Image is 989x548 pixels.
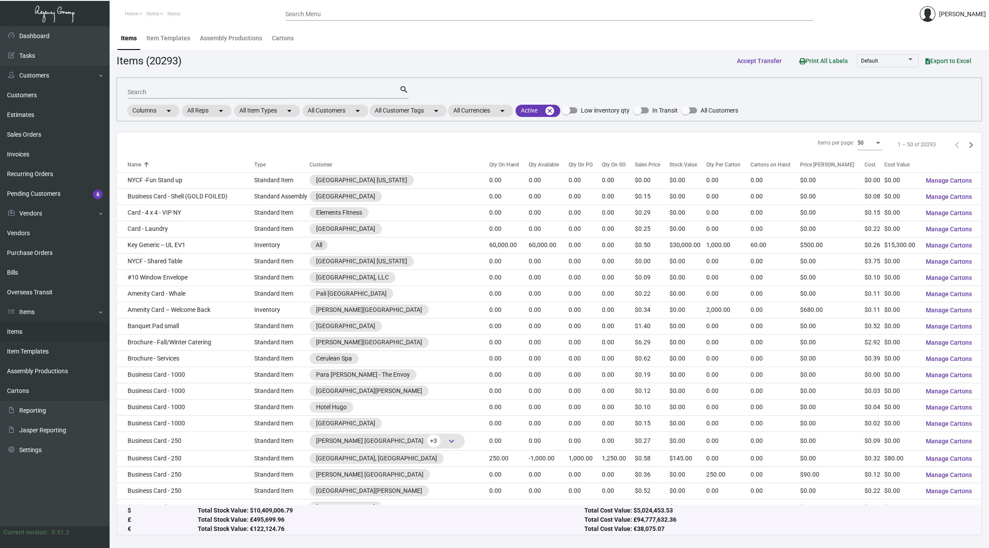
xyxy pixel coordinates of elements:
[489,269,529,286] td: 0.00
[751,172,800,188] td: 0.00
[127,105,179,117] mat-chip: Columns
[884,161,910,169] div: Cost Value
[489,188,529,205] td: 0.00
[800,161,864,169] div: Price [PERSON_NAME]
[861,58,878,64] span: Default
[489,161,519,169] div: Qty On Hand
[751,188,800,205] td: 0.00
[602,350,635,367] td: 0.00
[751,269,800,286] td: 0.00
[926,177,972,184] span: Manage Cartons
[128,161,141,169] div: Name
[669,318,706,334] td: $0.00
[497,106,508,116] mat-icon: arrow_drop_down
[926,193,972,200] span: Manage Cartons
[864,253,884,269] td: $3.75
[800,221,864,237] td: $0.00
[431,106,441,116] mat-icon: arrow_drop_down
[635,383,669,399] td: $0.12
[706,161,750,169] div: Qty Per Carton
[602,172,635,188] td: 0.00
[529,172,569,188] td: 0.00
[919,400,979,415] button: Manage Cartons
[669,161,697,169] div: Stock Value
[254,350,310,367] td: Standard Item
[254,221,310,237] td: Standard Item
[310,157,490,172] th: Customer
[884,286,919,302] td: $0.00
[800,367,864,383] td: $0.00
[926,438,972,445] span: Manage Cartons
[529,383,569,399] td: 0.00
[919,237,979,253] button: Manage Cartons
[529,367,569,383] td: 0.00
[926,307,972,314] span: Manage Cartons
[926,388,972,395] span: Manage Cartons
[635,269,669,286] td: $0.09
[602,318,635,334] td: 0.00
[635,253,669,269] td: $0.00
[635,161,660,169] div: Sales Price
[316,273,389,282] div: [GEOGRAPHIC_DATA], LLC
[117,302,254,318] td: Amenity Card – Welcome Back
[751,253,800,269] td: 0.00
[569,334,602,350] td: 0.00
[919,302,979,318] button: Manage Cartons
[706,221,750,237] td: 0.00
[529,302,569,318] td: 0.00
[926,226,972,233] span: Manage Cartons
[884,205,919,221] td: $0.00
[800,334,864,350] td: $0.00
[602,334,635,350] td: 0.00
[602,161,626,169] div: Qty On SO
[216,106,226,116] mat-icon: arrow_drop_down
[602,367,635,383] td: 0.00
[919,270,979,286] button: Manage Cartons
[706,367,750,383] td: 0.00
[117,367,254,383] td: Business Card - 1000
[864,161,884,169] div: Cost
[635,302,669,318] td: $0.34
[864,334,884,350] td: $2.92
[669,253,706,269] td: $0.00
[254,188,310,205] td: Standard Assembly
[569,161,602,169] div: Qty On PO
[669,367,706,383] td: $0.00
[489,318,529,334] td: 0.00
[919,318,979,334] button: Manage Cartons
[569,161,593,169] div: Qty On PO
[864,188,884,205] td: $0.08
[751,318,800,334] td: 0.00
[164,106,174,116] mat-icon: arrow_drop_down
[706,286,750,302] td: 0.00
[254,253,310,269] td: Standard Item
[864,286,884,302] td: $0.11
[316,224,375,233] div: [GEOGRAPHIC_DATA]
[919,433,979,449] button: Manage Cartons
[399,85,409,95] mat-icon: search
[128,161,254,169] div: Name
[316,176,407,185] div: [GEOGRAPHIC_DATA] [US_STATE]
[569,367,602,383] td: 0.00
[706,253,750,269] td: 0.00
[569,188,602,205] td: 0.00
[352,106,363,116] mat-icon: arrow_drop_down
[669,172,706,188] td: $0.00
[316,370,410,379] div: Para [PERSON_NAME] - The Envoy
[602,302,635,318] td: 0.00
[919,351,979,367] button: Manage Cartons
[950,138,964,152] button: Previous page
[918,53,978,69] button: Export to Excel
[569,383,602,399] td: 0.00
[926,242,972,249] span: Manage Cartons
[926,290,972,297] span: Manage Cartons
[516,105,560,117] mat-chip: Active
[926,323,972,330] span: Manage Cartons
[751,161,790,169] div: Cartons on Hand
[919,189,979,205] button: Manage Cartons
[569,350,602,367] td: 0.00
[117,172,254,188] td: NYCF -Fun Stand up
[316,208,362,217] div: Elements Fitness
[635,334,669,350] td: $6.29
[489,205,529,221] td: 0.00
